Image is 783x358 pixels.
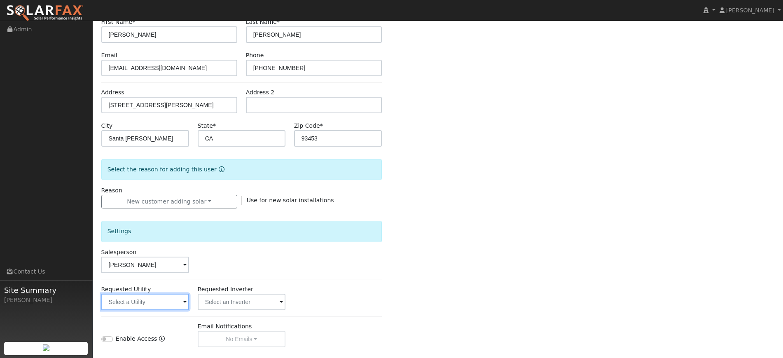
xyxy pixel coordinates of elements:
[101,122,113,130] label: City
[198,322,252,331] label: Email Notifications
[198,294,285,310] input: Select an Inverter
[101,51,117,60] label: Email
[198,285,253,294] label: Requested Inverter
[4,296,88,304] div: [PERSON_NAME]
[277,19,280,25] span: Required
[43,344,49,351] img: retrieve
[246,88,275,97] label: Address 2
[213,122,216,129] span: Required
[294,122,323,130] label: Zip Code
[247,197,334,204] span: Use for new solar installations
[101,186,122,195] label: Reason
[159,335,165,347] a: Enable Access
[198,122,216,130] label: State
[101,159,382,180] div: Select the reason for adding this user
[101,18,136,26] label: First Name
[101,195,237,209] button: New customer adding solar
[101,88,124,97] label: Address
[246,18,280,26] label: Last Name
[4,285,88,296] span: Site Summary
[320,122,323,129] span: Required
[6,5,84,22] img: SolarFax
[101,248,137,257] label: Salesperson
[116,335,157,343] label: Enable Access
[101,221,382,242] div: Settings
[726,7,774,14] span: [PERSON_NAME]
[246,51,264,60] label: Phone
[101,257,189,273] input: Select a User
[217,166,224,173] a: Reason for new user
[101,285,151,294] label: Requested Utility
[101,294,189,310] input: Select a Utility
[132,19,135,25] span: Required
